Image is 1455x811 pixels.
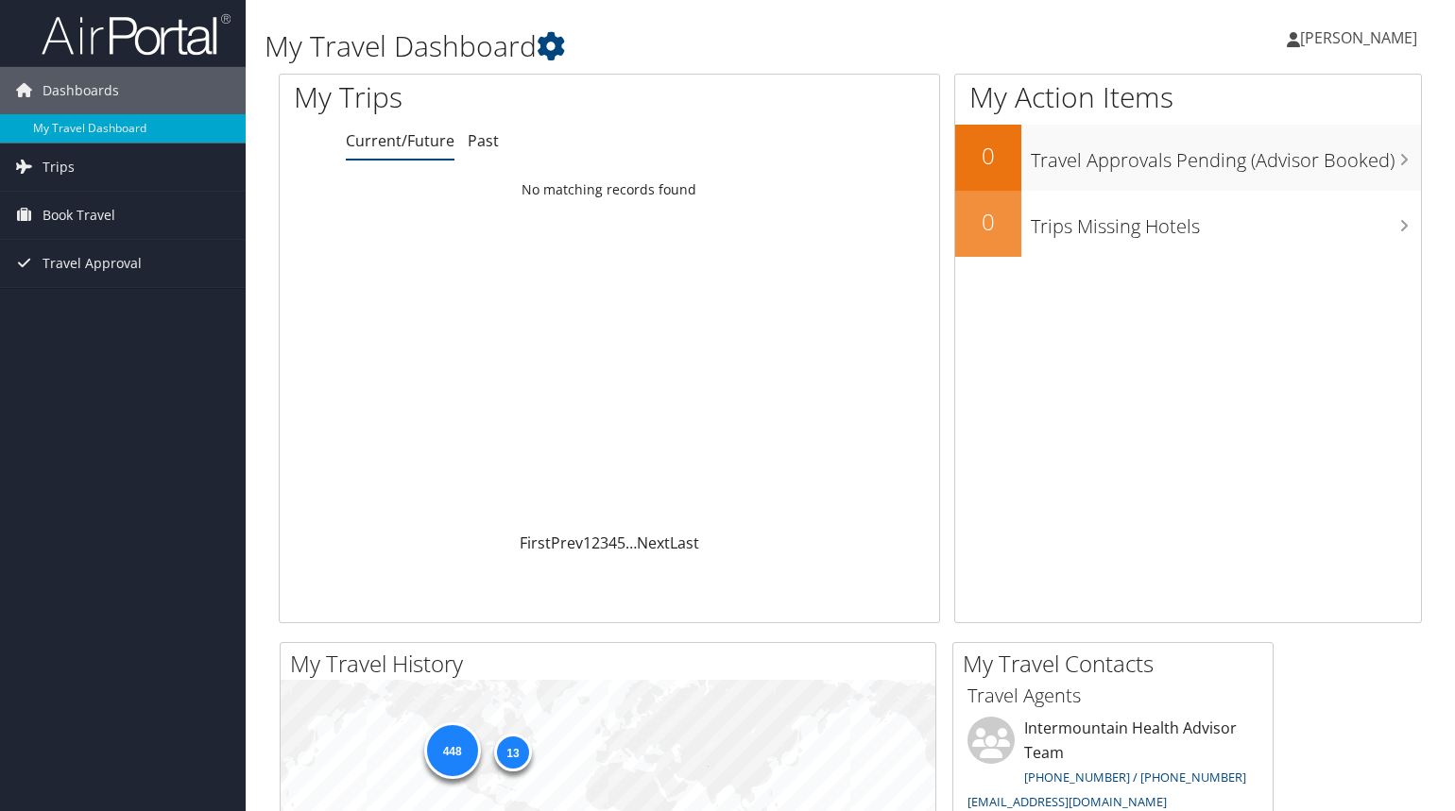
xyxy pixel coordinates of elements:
[670,532,699,553] a: Last
[600,532,608,553] a: 3
[625,532,637,553] span: …
[955,125,1421,191] a: 0Travel Approvals Pending (Advisor Booked)
[551,532,583,553] a: Prev
[955,191,1421,257] a: 0Trips Missing Hotels
[963,648,1273,680] h2: My Travel Contacts
[583,532,591,553] a: 1
[1300,27,1417,48] span: [PERSON_NAME]
[617,532,625,553] a: 5
[955,140,1021,172] h2: 0
[1031,138,1421,174] h3: Travel Approvals Pending (Advisor Booked)
[346,130,454,151] a: Current/Future
[967,793,1167,810] a: [EMAIL_ADDRESS][DOMAIN_NAME]
[43,240,142,287] span: Travel Approval
[608,532,617,553] a: 4
[290,648,935,680] h2: My Travel History
[265,26,1046,66] h1: My Travel Dashboard
[967,683,1258,709] h3: Travel Agents
[43,192,115,239] span: Book Travel
[423,722,480,779] div: 448
[1024,769,1246,786] a: [PHONE_NUMBER] / [PHONE_NUMBER]
[955,206,1021,238] h2: 0
[1287,9,1436,66] a: [PERSON_NAME]
[294,77,650,117] h1: My Trips
[637,532,670,553] a: Next
[494,734,532,771] div: 13
[1031,204,1421,240] h3: Trips Missing Hotels
[955,77,1421,117] h1: My Action Items
[591,532,600,553] a: 2
[468,130,499,151] a: Past
[43,144,75,191] span: Trips
[43,67,119,114] span: Dashboards
[42,12,231,57] img: airportal-logo.png
[520,532,551,553] a: First
[280,173,939,207] td: No matching records found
